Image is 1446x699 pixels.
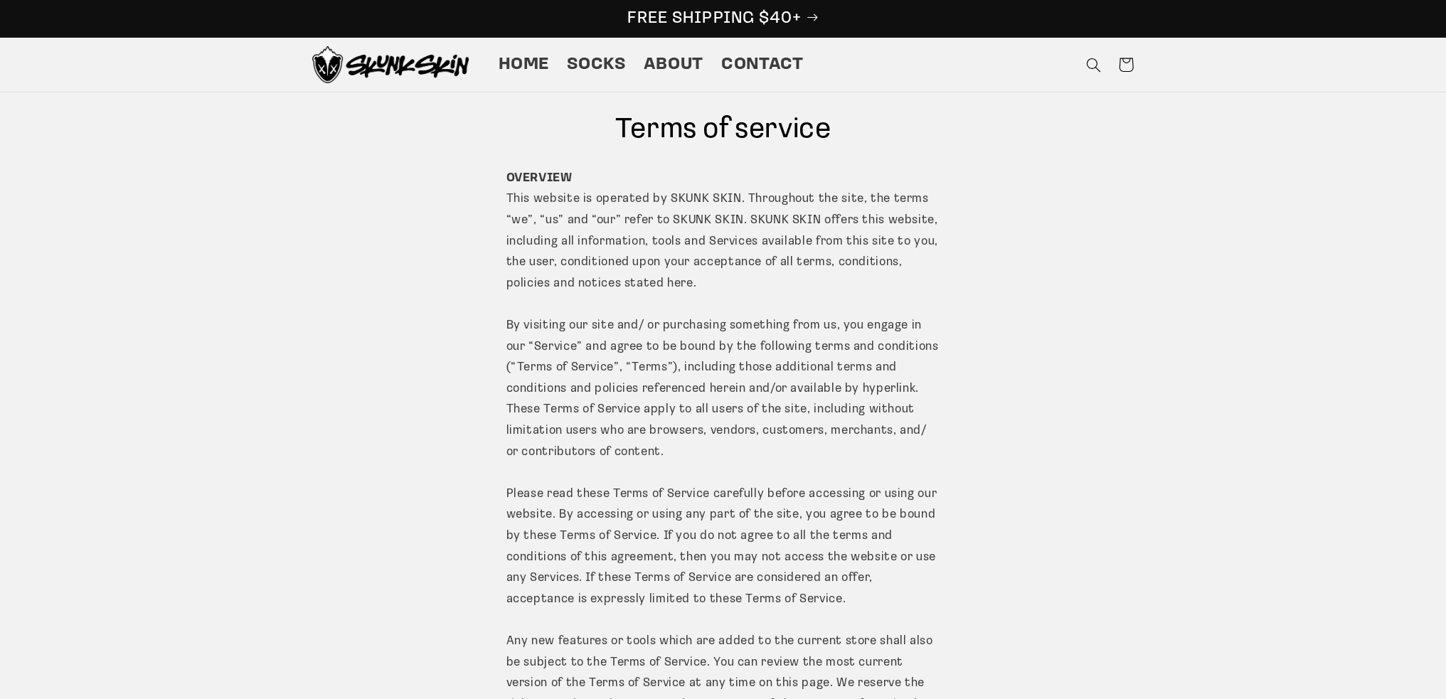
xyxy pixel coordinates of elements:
[712,45,812,85] a: Contact
[506,112,940,149] h1: Terms of service
[558,45,634,85] a: Socks
[15,8,1431,30] p: FREE SHIPPING $40+
[721,54,803,76] span: Contact
[506,172,573,184] strong: OVERVIEW
[644,54,703,76] span: About
[498,54,549,76] span: Home
[634,45,712,85] a: About
[567,54,625,76] span: Socks
[489,45,558,85] a: Home
[312,46,469,83] img: Skunk Skin Anti-Odor Socks.
[1077,48,1110,81] summary: Search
